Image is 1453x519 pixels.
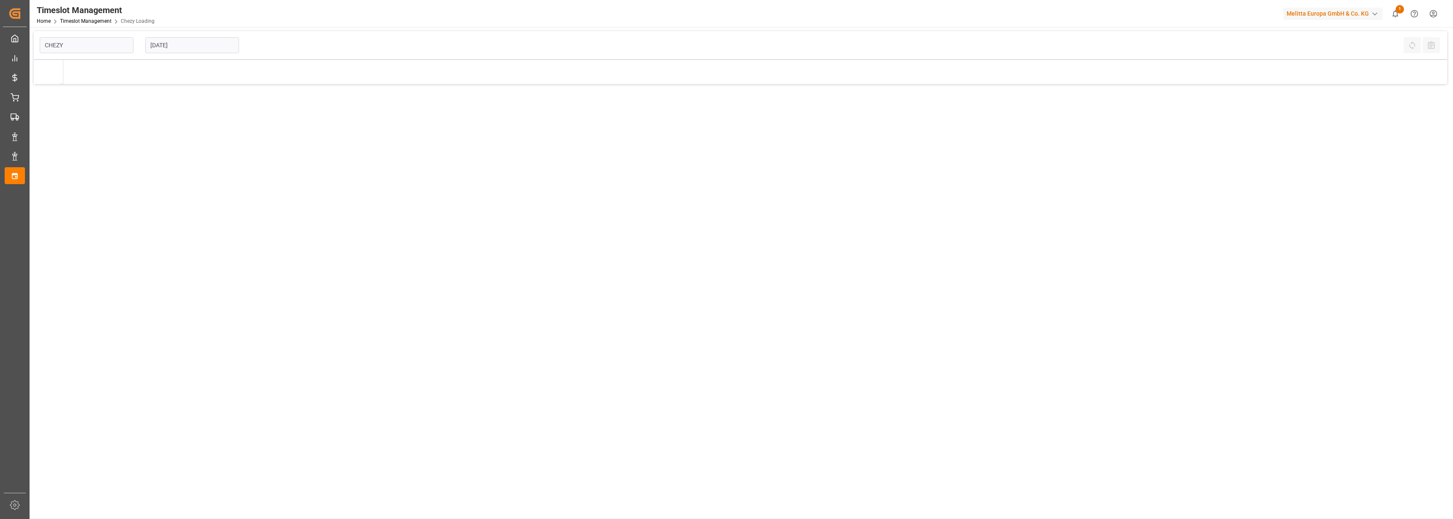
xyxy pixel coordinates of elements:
div: Melitta Europa GmbH & Co. KG [1283,8,1382,20]
div: Timeslot Management [37,4,155,16]
a: Timeslot Management [60,18,112,24]
input: DD-MM-YYYY [145,37,239,53]
button: Melitta Europa GmbH & Co. KG [1283,5,1386,22]
input: Type to search/select [40,37,133,53]
a: Home [37,18,51,24]
button: show 1 new notifications [1386,4,1405,23]
span: 1 [1396,5,1404,14]
button: Help Center [1405,4,1424,23]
